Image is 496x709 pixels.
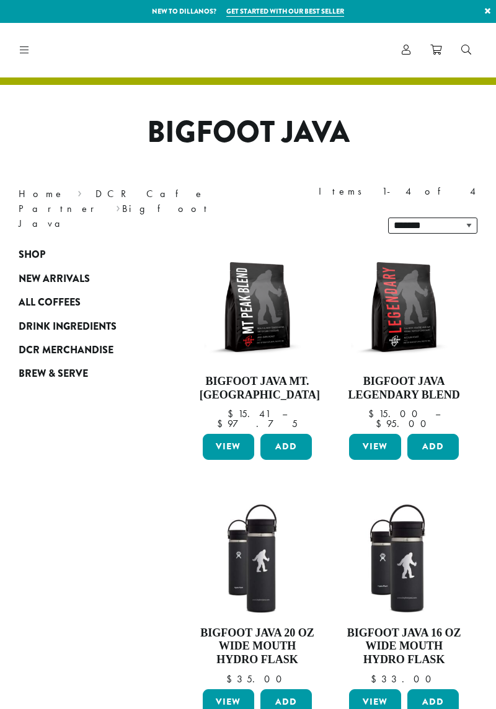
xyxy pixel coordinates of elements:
bdi: 97.75 [217,417,298,430]
a: Shop [19,243,147,266]
button: Add [407,434,459,460]
span: $ [226,672,237,685]
a: Drink Ingredients [19,314,147,338]
span: All Coffees [19,295,81,310]
h4: Bigfoot Java 16 oz Wide Mouth Hydro Flask [346,627,462,667]
bdi: 15.00 [368,407,423,420]
span: New Arrivals [19,271,90,287]
span: $ [371,672,381,685]
a: Home [19,187,64,200]
span: › [116,197,120,216]
h4: Bigfoot Java Mt. [GEOGRAPHIC_DATA] [200,375,316,402]
span: – [435,407,440,420]
a: Search [451,40,481,60]
a: DCR Merchandise [19,338,147,362]
a: Bigfoot Java 20 oz Wide Mouth Hydro Flask $35.00 [200,501,316,684]
img: BFJ_MtPeak_12oz-300x300.png [200,249,316,365]
div: Items 1-4 of 4 [319,184,477,199]
bdi: 15.41 [228,407,270,420]
a: New Arrivals [19,267,147,291]
h1: Bigfoot Java [9,115,487,151]
nav: Breadcrumb [19,187,229,231]
img: BFJ_Legendary_12oz-300x300.png [346,249,462,365]
span: $ [228,407,238,420]
span: Drink Ingredients [19,319,117,335]
button: Add [260,434,312,460]
a: Bigfoot Java 16 oz Wide Mouth Hydro Flask $33.00 [346,501,462,684]
span: › [77,182,82,201]
span: $ [368,407,379,420]
a: Get started with our best seller [226,6,344,17]
h4: Bigfoot Java Legendary Blend [346,375,462,402]
a: DCR Cafe Partner [19,187,205,215]
span: Brew & Serve [19,366,88,382]
bdi: 35.00 [226,672,288,685]
h4: Bigfoot Java 20 oz Wide Mouth Hydro Flask [200,627,316,667]
bdi: 33.00 [371,672,437,685]
span: – [282,407,287,420]
span: DCR Merchandise [19,343,113,358]
a: All Coffees [19,291,147,314]
a: Brew & Serve [19,362,147,385]
bdi: 95.00 [376,417,432,430]
a: View [203,434,254,460]
img: LO2867-BFJ-Hydro-Flask-20oz-WM-wFlex-Sip-Lid-Black-300x300.jpg [200,501,316,617]
a: Bigfoot Java Mt. [GEOGRAPHIC_DATA] [200,249,316,429]
a: Bigfoot Java Legendary Blend [346,249,462,429]
span: $ [376,417,386,430]
a: View [349,434,401,460]
span: Shop [19,247,45,263]
span: $ [217,417,228,430]
img: LO2863-BFJ-Hydro-Flask-16oz-WM-wFlex-Sip-Lid-Black-300x300.jpg [346,501,462,617]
